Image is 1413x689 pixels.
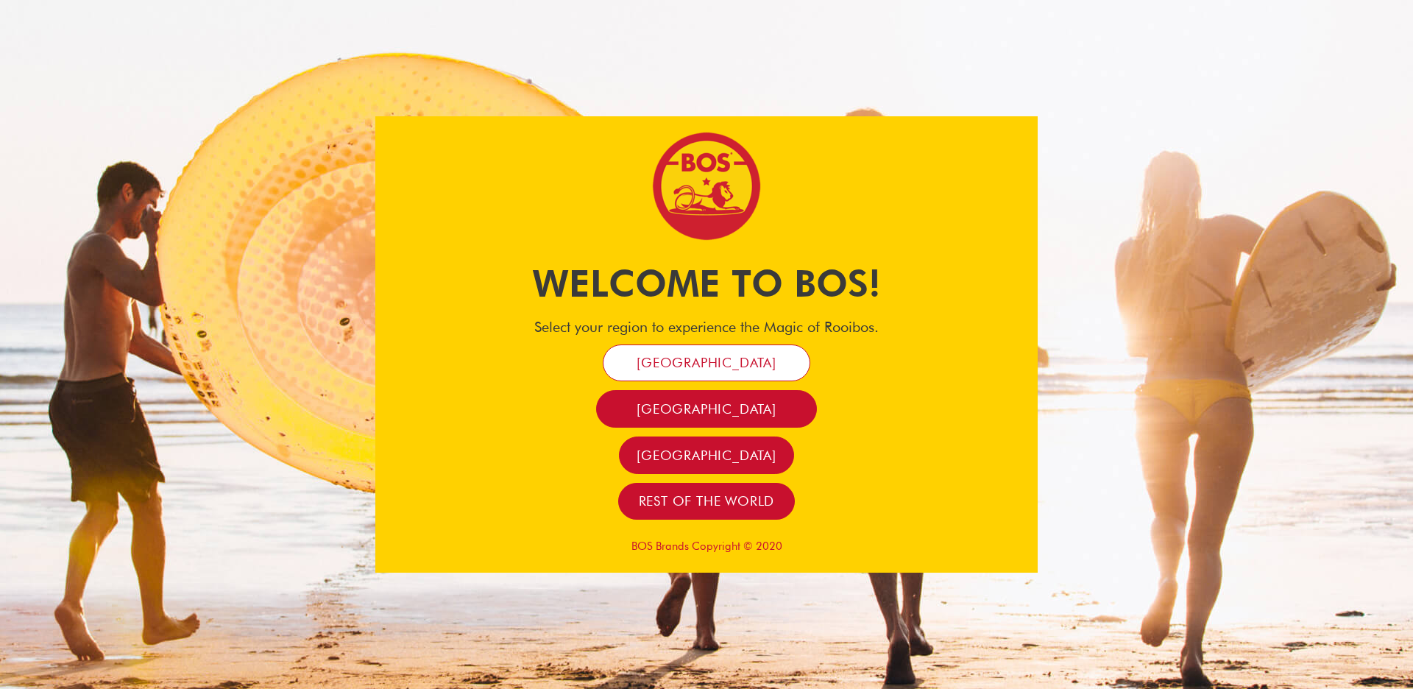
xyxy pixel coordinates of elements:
[651,131,762,241] img: Bos Brands
[639,492,775,509] span: Rest of the world
[618,483,796,520] a: Rest of the world
[596,390,817,428] a: [GEOGRAPHIC_DATA]
[375,540,1038,553] p: BOS Brands Copyright © 2020
[637,354,776,371] span: [GEOGRAPHIC_DATA]
[637,400,776,417] span: [GEOGRAPHIC_DATA]
[619,437,794,474] a: [GEOGRAPHIC_DATA]
[637,447,776,464] span: [GEOGRAPHIC_DATA]
[603,344,810,382] a: [GEOGRAPHIC_DATA]
[375,318,1038,336] h4: Select your region to experience the Magic of Rooibos.
[375,258,1038,309] h1: Welcome to BOS!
